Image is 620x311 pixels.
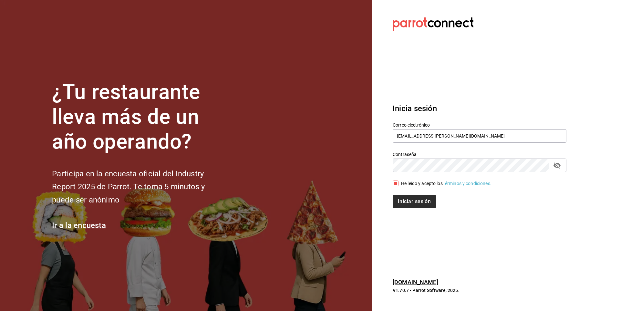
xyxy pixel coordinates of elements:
button: Iniciar sesión [393,195,436,208]
h2: Participa en la encuesta oficial del Industry Report 2025 de Parrot. Te toma 5 minutos y puede se... [52,167,226,207]
a: Ir a la encuesta [52,221,106,230]
button: passwordField [552,160,563,171]
a: [DOMAIN_NAME] [393,279,438,285]
h3: Inicia sesión [393,103,566,114]
p: V1.70.7 - Parrot Software, 2025. [393,287,566,294]
h1: ¿Tu restaurante lleva más de un año operando? [52,80,226,154]
label: Contraseña [393,152,566,157]
label: Correo electrónico [393,123,566,127]
input: Ingresa tu correo electrónico [393,129,566,143]
div: He leído y acepto los [401,180,491,187]
a: Términos y condiciones. [443,181,491,186]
